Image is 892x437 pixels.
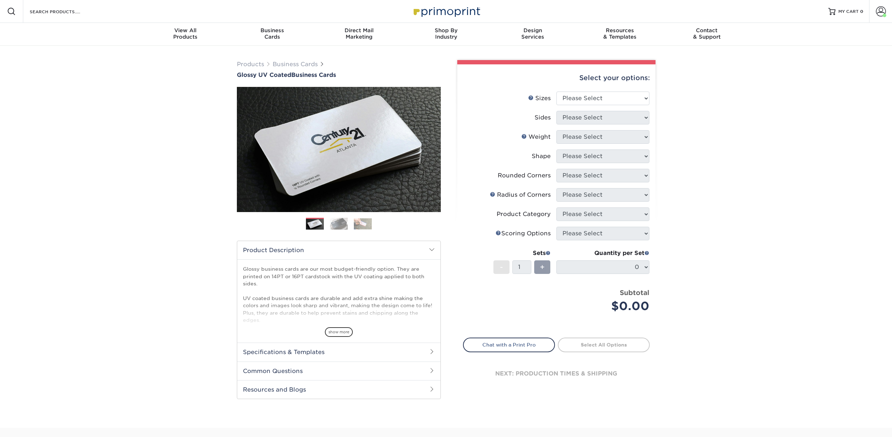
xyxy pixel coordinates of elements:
[29,7,99,16] input: SEARCH PRODUCTS.....
[838,9,859,15] span: MY CART
[556,249,649,257] div: Quantity per Set
[489,27,576,34] span: Design
[237,72,441,78] h1: Business Cards
[663,23,750,46] a: Contact& Support
[498,171,551,180] div: Rounded Corners
[663,27,750,34] span: Contact
[493,249,551,257] div: Sets
[237,72,441,78] a: Glossy UV CoatedBusiness Cards
[316,27,403,34] span: Direct Mail
[489,23,576,46] a: DesignServices
[496,229,551,238] div: Scoring Options
[316,27,403,40] div: Marketing
[489,27,576,40] div: Services
[229,23,316,46] a: BusinessCards
[463,64,650,92] div: Select your options:
[354,218,372,229] img: Business Cards 03
[535,113,551,122] div: Sides
[142,23,229,46] a: View AllProducts
[237,48,441,251] img: Glossy UV Coated 01
[142,27,229,34] span: View All
[403,27,489,34] span: Shop By
[562,298,649,315] div: $0.00
[237,362,440,380] h2: Common Questions
[663,27,750,40] div: & Support
[500,262,503,272] span: -
[576,27,663,34] span: Resources
[463,338,555,352] a: Chat with a Print Pro
[497,210,551,218] div: Product Category
[142,27,229,40] div: Products
[532,152,551,161] div: Shape
[316,23,403,46] a: Direct MailMarketing
[576,27,663,40] div: & Templates
[620,289,649,296] strong: Subtotal
[540,262,545,272] span: +
[306,215,324,233] img: Business Cards 01
[237,61,264,68] a: Products
[330,217,348,230] img: Business Cards 02
[403,23,489,46] a: Shop ByIndustry
[528,94,551,103] div: Sizes
[463,352,650,395] div: next: production times & shipping
[243,265,435,360] p: Glossy business cards are our most budget-friendly option. They are printed on 14PT or 16PT cards...
[229,27,316,40] div: Cards
[576,23,663,46] a: Resources& Templates
[490,191,551,199] div: Radius of Corners
[325,327,353,337] span: show more
[237,241,440,259] h2: Product Description
[410,4,482,19] img: Primoprint
[558,338,650,352] a: Select All Options
[403,27,489,40] div: Industry
[860,9,863,14] span: 0
[229,27,316,34] span: Business
[237,343,440,361] h2: Specifications & Templates
[521,133,551,141] div: Weight
[237,72,291,78] span: Glossy UV Coated
[237,380,440,399] h2: Resources and Blogs
[273,61,318,68] a: Business Cards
